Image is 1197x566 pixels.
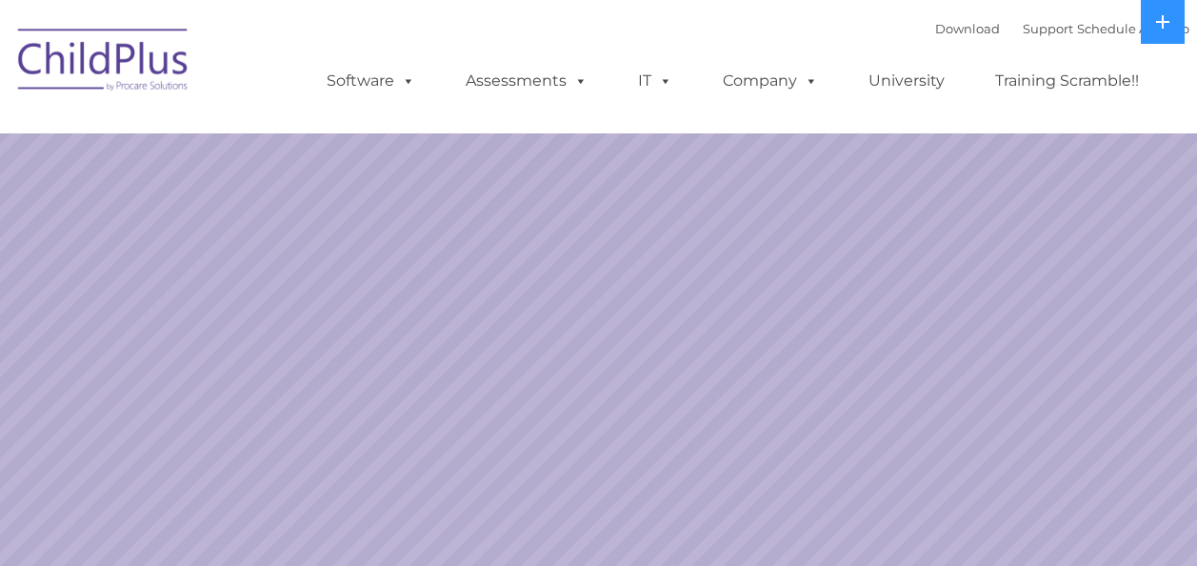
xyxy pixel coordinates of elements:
[849,62,964,100] a: University
[619,62,691,100] a: IT
[976,62,1158,100] a: Training Scramble!!
[935,21,1189,36] font: |
[1023,21,1073,36] a: Support
[704,62,837,100] a: Company
[447,62,607,100] a: Assessments
[308,62,434,100] a: Software
[9,15,199,111] img: ChildPlus by Procare Solutions
[935,21,1000,36] a: Download
[1077,21,1189,36] a: Schedule A Demo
